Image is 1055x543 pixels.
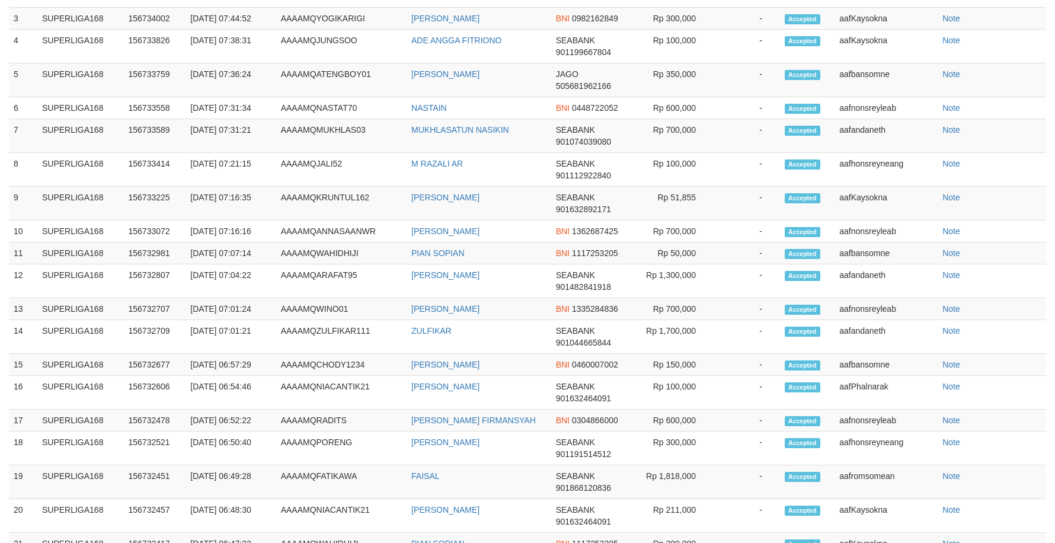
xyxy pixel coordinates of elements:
[630,187,714,221] td: Rp 51,855
[630,465,714,499] td: Rp 1,818,000
[411,416,536,425] a: [PERSON_NAME] FIRMANSYAH
[37,30,124,63] td: SUPERLIGA168
[124,242,186,264] td: 156732981
[835,153,938,187] td: aafhonsreyneang
[942,14,960,23] a: Note
[942,125,960,135] a: Note
[411,193,479,202] a: [PERSON_NAME]
[630,354,714,376] td: Rp 150,000
[276,63,407,97] td: AAAAMQATENGBOY01
[630,432,714,465] td: Rp 300,000
[411,159,463,168] a: M RAZALI AR
[186,320,276,354] td: [DATE] 07:01:21
[942,69,960,79] a: Note
[714,264,780,298] td: -
[124,320,186,354] td: 156732709
[556,270,595,280] span: SEABANK
[556,205,611,214] span: 901632892171
[714,354,780,376] td: -
[124,63,186,97] td: 156733759
[942,437,960,447] a: Note
[835,376,938,410] td: aafPhalnarak
[835,8,938,30] td: aafKaysokna
[124,153,186,187] td: 156733414
[9,499,37,533] td: 20
[124,410,186,432] td: 156732478
[835,298,938,320] td: aafnonsreyleab
[37,320,124,354] td: SUPERLIGA168
[276,499,407,533] td: AAAAMQNIACANTIK21
[942,382,960,391] a: Note
[186,30,276,63] td: [DATE] 07:38:31
[276,187,407,221] td: AAAAMQKRUNTUL162
[37,465,124,499] td: SUPERLIGA168
[124,465,186,499] td: 156732451
[9,221,37,242] td: 10
[411,36,501,45] a: ADE ANGGA FITRIONO
[556,36,595,45] span: SEABANK
[630,8,714,30] td: Rp 300,000
[9,298,37,320] td: 13
[835,97,938,119] td: aafnonsreyleab
[124,221,186,242] td: 156733072
[785,271,820,281] span: Accepted
[9,97,37,119] td: 6
[276,8,407,30] td: AAAAMQYOGIKARIGI
[835,242,938,264] td: aafbansomne
[942,304,960,314] a: Note
[942,270,960,280] a: Note
[835,264,938,298] td: aafandaneth
[942,505,960,515] a: Note
[714,119,780,153] td: -
[37,63,124,97] td: SUPERLIGA168
[186,410,276,432] td: [DATE] 06:52:22
[556,483,611,493] span: 901868120836
[186,499,276,533] td: [DATE] 06:48:30
[572,14,618,23] span: 0982162849
[630,242,714,264] td: Rp 50,000
[411,14,479,23] a: [PERSON_NAME]
[630,264,714,298] td: Rp 1,300,000
[556,47,611,57] span: 901199667804
[556,338,611,347] span: 901044665844
[785,438,820,448] span: Accepted
[186,63,276,97] td: [DATE] 07:36:24
[124,187,186,221] td: 156733225
[9,30,37,63] td: 4
[186,298,276,320] td: [DATE] 07:01:24
[630,63,714,97] td: Rp 350,000
[276,221,407,242] td: AAAAMQANNASAANWR
[186,264,276,298] td: [DATE] 07:04:22
[714,63,780,97] td: -
[556,304,570,314] span: BNI
[9,354,37,376] td: 15
[714,298,780,320] td: -
[714,320,780,354] td: -
[785,227,820,237] span: Accepted
[9,242,37,264] td: 11
[835,410,938,432] td: aafnonsreyleab
[556,171,611,180] span: 901112922840
[942,248,960,258] a: Note
[556,282,611,292] span: 901482841918
[942,36,960,45] a: Note
[785,36,820,46] span: Accepted
[785,506,820,516] span: Accepted
[37,221,124,242] td: SUPERLIGA168
[835,499,938,533] td: aafKaysokna
[9,376,37,410] td: 16
[785,14,820,24] span: Accepted
[556,437,595,447] span: SEABANK
[785,126,820,136] span: Accepted
[411,304,479,314] a: [PERSON_NAME]
[942,326,960,336] a: Note
[942,226,960,236] a: Note
[9,410,37,432] td: 17
[124,30,186,63] td: 156733826
[186,119,276,153] td: [DATE] 07:31:21
[556,394,611,403] span: 901632464091
[556,193,595,202] span: SEABANK
[37,432,124,465] td: SUPERLIGA168
[37,97,124,119] td: SUPERLIGA168
[835,119,938,153] td: aafandaneth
